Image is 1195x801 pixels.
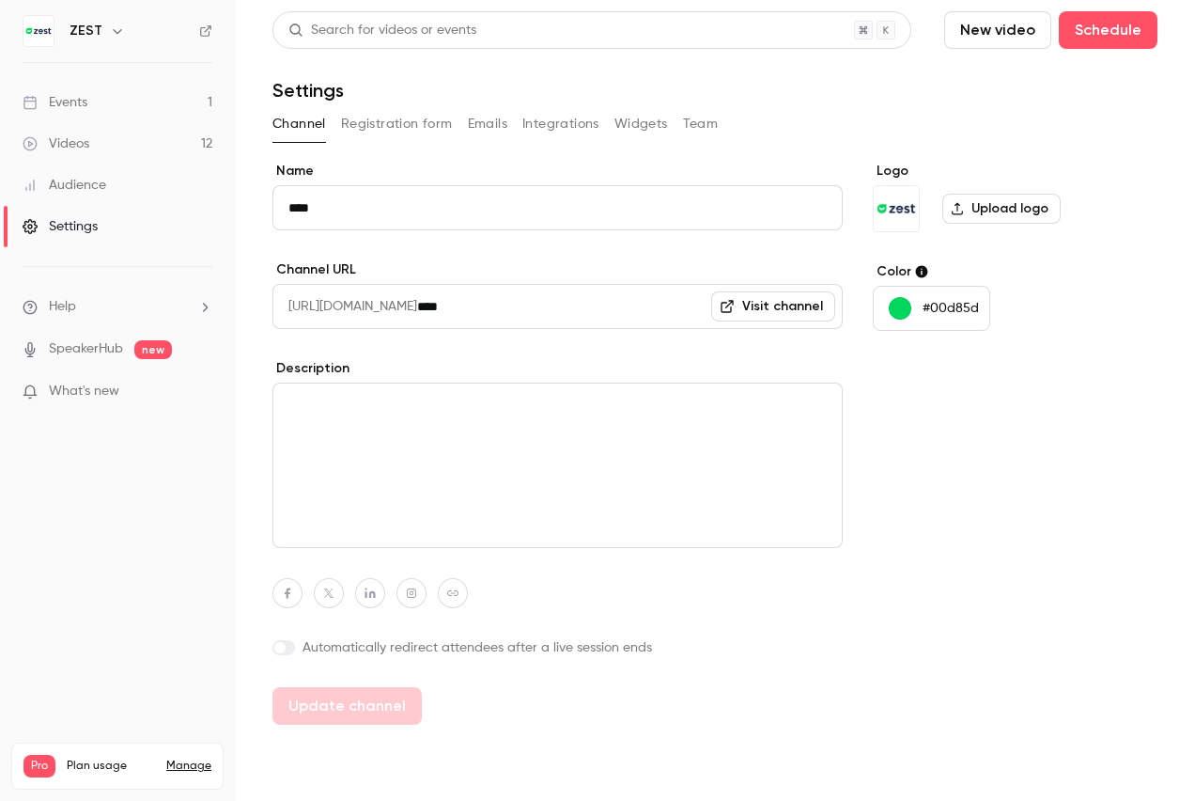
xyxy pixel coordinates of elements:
[67,759,155,774] span: Plan usage
[272,284,417,329] span: [URL][DOMAIN_NAME]
[711,291,835,322] a: Visit channel
[49,297,76,317] span: Help
[23,134,89,153] div: Videos
[272,109,326,139] button: Channel
[614,109,668,139] button: Widgets
[1059,11,1157,49] button: Schedule
[166,759,211,774] a: Manage
[944,11,1051,49] button: New video
[272,79,344,102] h1: Settings
[23,217,98,236] div: Settings
[23,176,106,195] div: Audience
[468,109,507,139] button: Emails
[49,339,123,359] a: SpeakerHub
[190,384,212,400] iframe: Noticeable Trigger
[873,262,1157,281] label: Color
[522,109,599,139] button: Integrations
[288,21,476,40] div: Search for videos or events
[873,162,1157,181] label: Logo
[272,260,843,279] label: Channel URL
[23,297,212,317] li: help-dropdown-opener
[23,755,55,777] span: Pro
[272,638,843,657] label: Automatically redirect attendees after a live session ends
[942,194,1061,224] label: Upload logo
[873,162,1157,232] section: Logo
[341,109,453,139] button: Registration form
[923,299,979,318] p: #00d85d
[23,16,54,46] img: ZEST
[873,286,990,331] button: #00d85d
[70,22,102,40] h6: ZEST
[272,359,843,378] label: Description
[874,186,919,231] img: ZEST
[272,162,843,181] label: Name
[49,382,119,401] span: What's new
[683,109,719,139] button: Team
[134,340,172,359] span: new
[23,93,87,112] div: Events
